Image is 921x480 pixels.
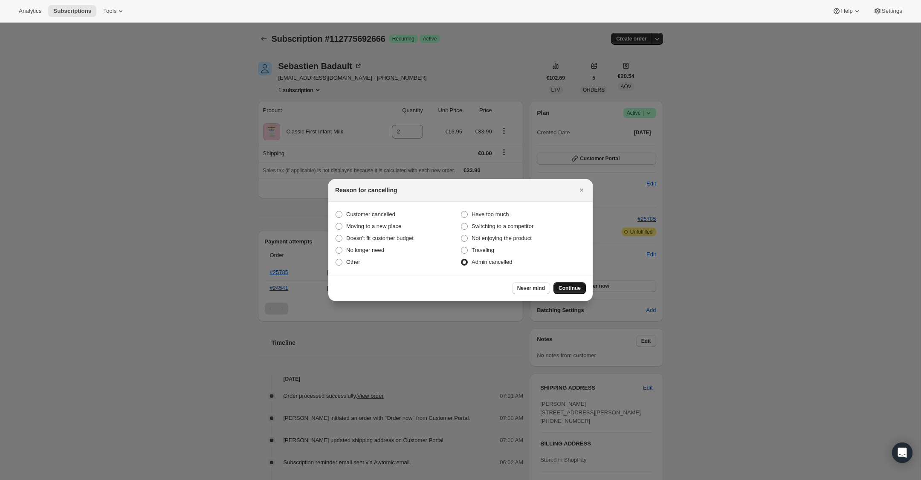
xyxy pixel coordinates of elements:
[559,285,581,292] span: Continue
[103,8,116,14] span: Tools
[472,223,533,229] span: Switching to a competitor
[576,184,588,196] button: Close
[53,8,91,14] span: Subscriptions
[472,211,509,217] span: Have too much
[553,282,586,294] button: Continue
[346,259,360,265] span: Other
[346,247,384,253] span: No longer need
[882,8,902,14] span: Settings
[14,5,46,17] button: Analytics
[346,211,395,217] span: Customer cancelled
[472,247,494,253] span: Traveling
[346,223,401,229] span: Moving to a new place
[512,282,550,294] button: Never mind
[472,235,532,241] span: Not enjoying the product
[48,5,96,17] button: Subscriptions
[98,5,130,17] button: Tools
[517,285,545,292] span: Never mind
[19,8,41,14] span: Analytics
[346,235,414,241] span: Doesn't fit customer budget
[827,5,866,17] button: Help
[472,259,512,265] span: Admin cancelled
[335,186,397,194] h2: Reason for cancelling
[892,442,912,463] div: Open Intercom Messenger
[868,5,907,17] button: Settings
[841,8,852,14] span: Help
